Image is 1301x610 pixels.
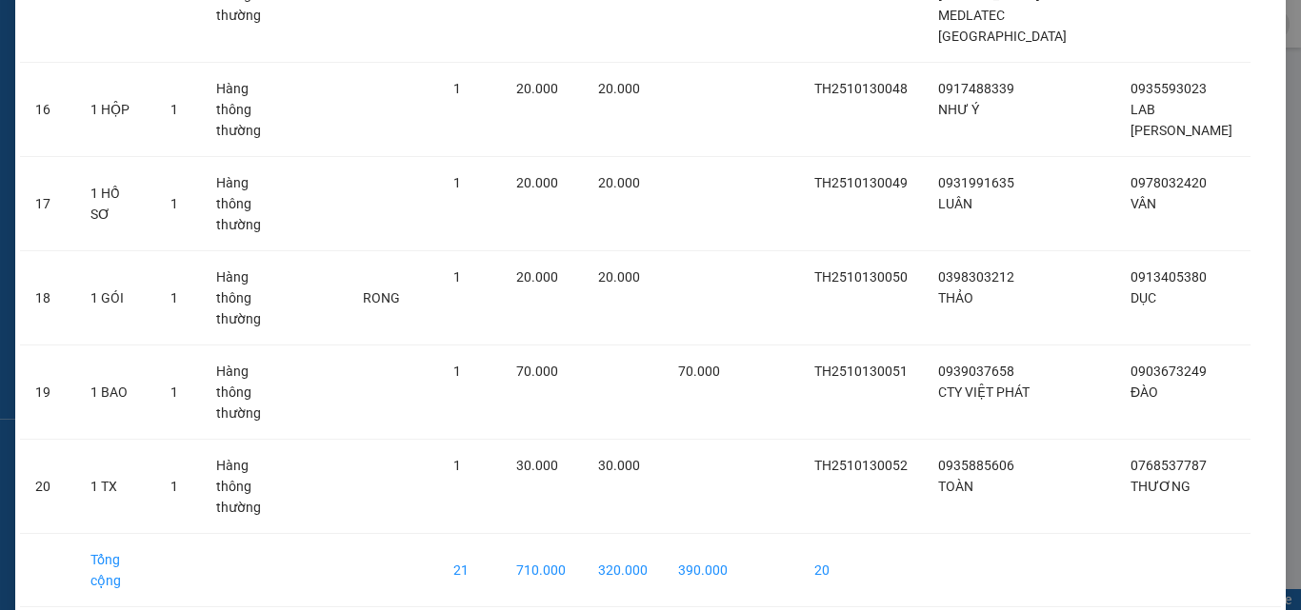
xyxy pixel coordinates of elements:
div: TOẠI [16,39,150,62]
span: 20.000 [598,81,640,96]
div: [PERSON_NAME] [163,16,315,59]
span: 0913405380 [1131,269,1207,285]
td: 19 [20,345,75,440]
span: 1 [170,102,178,117]
td: 20 [20,440,75,534]
div: HOA [163,59,315,82]
span: 20.000 [598,175,640,190]
td: Hàng thông thường [201,157,284,251]
div: 0378380667 [163,82,315,108]
span: Gửi: [16,18,46,38]
span: ĐÀO [1131,384,1158,400]
span: 0917488339 [938,81,1014,96]
td: Hàng thông thường [201,63,284,157]
span: 0931991635 [938,175,1014,190]
span: 1 [453,364,461,379]
td: 390.000 [663,534,743,607]
div: a [163,108,315,131]
span: 20.000 [516,175,558,190]
span: 0978032420 [1131,175,1207,190]
span: 1 [453,458,461,473]
td: 1 TX [75,440,155,534]
span: 1 [170,384,178,400]
span: TH2510130051 [814,364,908,379]
td: 18 [20,251,75,345]
span: 1 [453,81,461,96]
td: 710.000 [501,534,583,607]
td: Tổng cộng [75,534,155,607]
span: 1 [453,175,461,190]
span: 1 [170,479,178,494]
span: THƯƠNG [1131,479,1191,494]
span: 70.000 [516,364,558,379]
span: CTY VIỆT PHÁT [938,384,1030,400]
td: Hàng thông thường [201,251,284,345]
td: Hàng thông thường [201,440,284,534]
span: RONG [363,290,400,305]
td: 320.000 [583,534,663,607]
span: 20.000 [516,269,558,285]
span: 1 [170,290,178,305]
span: 0939037658 [938,364,1014,379]
span: VÂN [1131,196,1156,211]
td: 16 [20,63,75,157]
td: 1 HỒ SƠ [75,157,155,251]
span: THẢO [938,290,973,305]
span: 0398303212 [938,269,1014,285]
span: 20.000 [516,81,558,96]
span: 0935593023 [1131,81,1207,96]
div: Quy Nhơn [16,16,150,39]
td: 20 [799,534,923,607]
span: 1 [170,196,178,211]
span: 30.000 [598,458,640,473]
span: 0935885606 [938,458,1014,473]
span: 1 [453,269,461,285]
span: 70.000 [678,364,720,379]
span: TH2510130050 [814,269,908,285]
td: 17 [20,157,75,251]
span: NHƯ Ý [938,102,979,117]
td: 1 GÓI [75,251,155,345]
span: TH2510130049 [814,175,908,190]
span: Nhận: [163,16,209,36]
span: 30.000 [516,458,558,473]
span: DỤC [1131,290,1156,305]
span: 0903673249 [1131,364,1207,379]
span: TH2510130052 [814,458,908,473]
td: Hàng thông thường [201,345,284,440]
td: 21 [438,534,501,607]
span: TH2510130048 [814,81,908,96]
span: 0768537787 [1131,458,1207,473]
td: 1 BAO [75,345,155,440]
span: 20.000 [598,269,640,285]
td: 1 HỘP [75,63,155,157]
span: LUÂN [938,196,972,211]
span: LAB [PERSON_NAME] [1131,102,1232,138]
span: TOÀN [938,479,973,494]
div: 0979691491 [16,62,150,89]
